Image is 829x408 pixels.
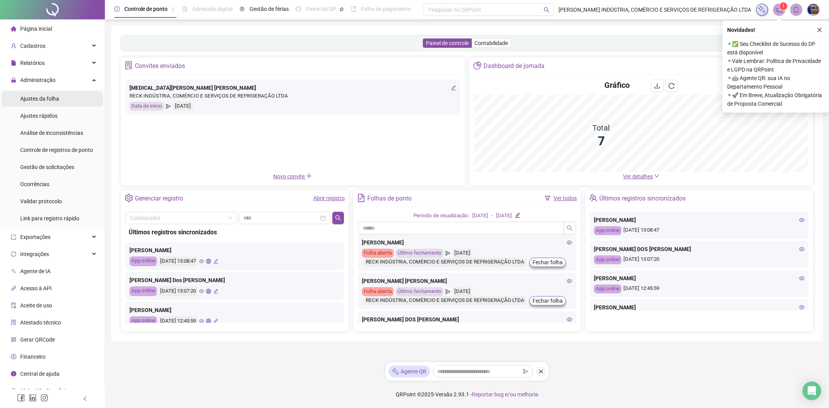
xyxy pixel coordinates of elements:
[20,215,79,221] span: Link para registro rápido
[727,74,824,91] span: ⚬ 🤖 Agente QR: sua IA no Departamento Pessoal
[11,43,16,49] span: user-add
[435,391,452,398] span: Versão
[782,3,785,9] span: 1
[523,369,529,374] span: send
[491,212,493,220] div: -
[600,192,686,205] div: Últimos registros sincronizados
[40,394,48,402] span: instagram
[129,92,456,100] div: RECK INDÚSTRIA, COMÉRCIO E SERVIÇOS DE REFRIGERAÇÃO LTDA
[199,319,204,324] span: eye
[11,303,16,308] span: audit
[544,7,550,13] span: search
[472,212,488,220] div: [DATE]
[351,6,356,12] span: book
[11,60,16,66] span: file
[361,6,411,12] span: Folha de pagamento
[20,164,74,170] span: Gestão de solicitações
[451,85,456,91] span: edit
[105,381,829,408] footer: QRPoint © 2025 - 2.93.1 -
[799,246,805,252] span: eye
[389,366,430,377] div: Agente QR
[20,285,52,291] span: Acesso à API
[362,249,394,258] div: Folha aberta
[515,213,520,218] span: edit
[199,259,204,264] span: eye
[20,181,49,187] span: Ocorrências
[793,6,800,13] span: bell
[357,194,365,202] span: file-text
[445,249,450,258] span: send
[339,7,344,12] span: pushpin
[11,388,16,394] span: gift
[545,195,550,201] span: filter
[758,5,766,14] img: sparkle-icon.fc2bf0ac1784a2077858766a79e2daf3.svg
[392,368,400,376] img: sparkle-icon.fc2bf0ac1784a2077858766a79e2daf3.svg
[20,198,62,204] span: Validar protocolo
[159,316,197,326] div: [DATE] 12:45:59
[206,319,211,324] span: global
[727,57,824,74] span: ⚬ Vale Lembrar: Política de Privacidade e LGPD na QRPoint
[445,287,450,296] span: send
[362,277,572,285] div: [PERSON_NAME] [PERSON_NAME]
[11,337,16,342] span: qrcode
[654,173,660,179] span: down
[496,212,512,220] div: [DATE]
[799,217,805,223] span: eye
[529,296,566,305] button: Fechar folha
[213,319,218,324] span: edit
[623,173,660,180] a: Ver detalhes down
[11,234,16,240] span: export
[558,5,751,14] span: [PERSON_NAME] INDÚSTRIA, COMÉRCIO E SERVIÇOS DE REFRIGERAÇÃO LTDA
[213,289,218,294] span: edit
[20,388,71,394] span: Clube QR - Beneficios
[335,215,341,221] span: search
[306,6,336,12] span: Painel do DP
[313,195,345,201] a: Abrir registro
[396,287,443,296] div: Último fechamento
[129,256,157,266] div: App online
[589,194,597,202] span: team
[239,6,245,12] span: sun
[532,258,563,267] span: Fechar folha
[799,305,805,310] span: eye
[20,319,61,326] span: Atestado técnico
[11,286,16,291] span: api
[11,251,16,257] span: sync
[817,27,822,33] span: close
[129,246,340,255] div: [PERSON_NAME]
[20,60,45,66] span: Relatórios
[114,6,120,12] span: clock-circle
[483,59,545,73] div: Dashboard de jornada
[17,394,25,402] span: facebook
[129,316,157,326] div: App online
[362,315,572,324] div: [PERSON_NAME] DOS [PERSON_NAME]
[82,396,88,401] span: left
[20,302,52,309] span: Aceite de uso
[567,278,572,284] span: eye
[11,371,16,377] span: info-circle
[296,6,301,12] span: dashboard
[594,226,621,235] div: App online
[182,6,188,12] span: file-done
[362,238,572,247] div: [PERSON_NAME]
[20,268,51,274] span: Agente de IA
[206,289,211,294] span: global
[594,303,805,312] div: [PERSON_NAME]
[594,284,805,293] div: [DATE] 12:45:59
[594,255,805,264] div: [DATE] 13:07:20
[20,43,45,49] span: Cadastros
[159,286,197,296] div: [DATE] 13:07:20
[594,216,805,224] div: [PERSON_NAME]
[306,173,312,179] span: plus
[11,77,16,83] span: lock
[452,287,472,296] div: [DATE]
[171,7,175,12] span: pushpin
[273,173,312,180] span: Novo convite
[20,130,83,136] span: Análise de inconsistências
[20,337,55,343] span: Gerar QRCode
[20,96,59,102] span: Ajustes da folha
[727,26,755,34] span: Novidades !
[135,59,185,73] div: Convites enviados
[553,195,577,201] a: Ver todos
[11,354,16,359] span: dollar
